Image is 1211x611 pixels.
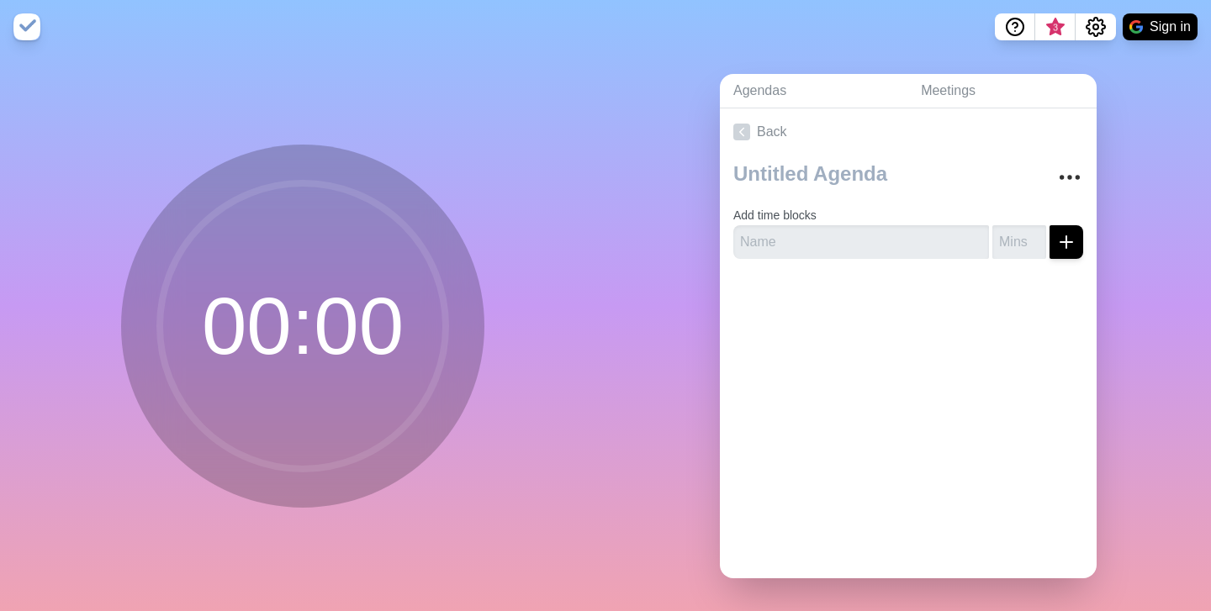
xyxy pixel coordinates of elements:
button: Help [995,13,1035,40]
a: Back [720,108,1097,155]
button: What’s new [1035,13,1076,40]
a: Meetings [907,74,1097,108]
label: Add time blocks [733,208,817,222]
img: timeblocks logo [13,13,40,40]
a: Agendas [720,74,907,108]
button: More [1053,161,1087,194]
img: google logo [1129,20,1143,34]
button: Settings [1076,13,1116,40]
input: Name [733,225,989,259]
span: 3 [1049,21,1062,34]
button: Sign in [1123,13,1198,40]
input: Mins [992,225,1046,259]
